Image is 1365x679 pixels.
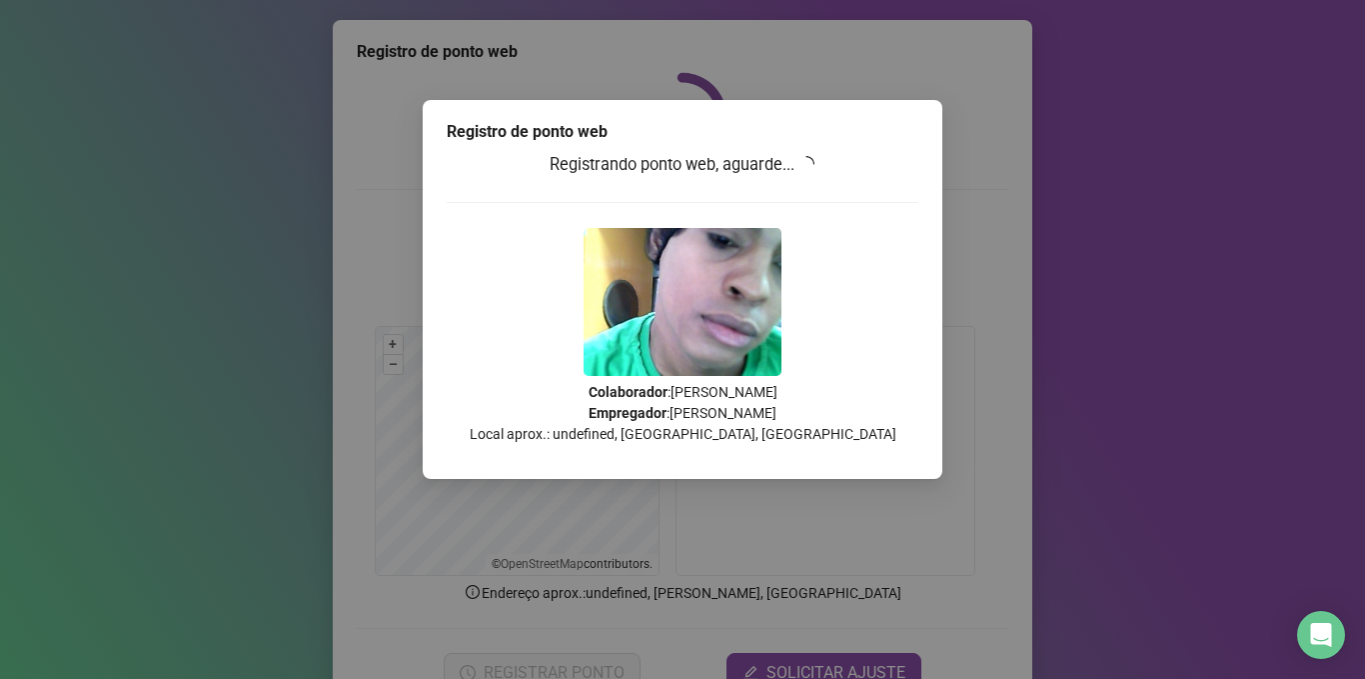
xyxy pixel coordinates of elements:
span: loading [798,156,814,172]
img: Z [584,228,781,376]
div: Open Intercom Messenger [1297,611,1345,659]
strong: Empregador [589,405,667,421]
div: Registro de ponto web [447,120,918,144]
strong: Colaborador [589,384,668,400]
h3: Registrando ponto web, aguarde... [447,152,918,178]
p: : [PERSON_NAME] : [PERSON_NAME] Local aprox.: undefined, [GEOGRAPHIC_DATA], [GEOGRAPHIC_DATA] [447,382,918,445]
